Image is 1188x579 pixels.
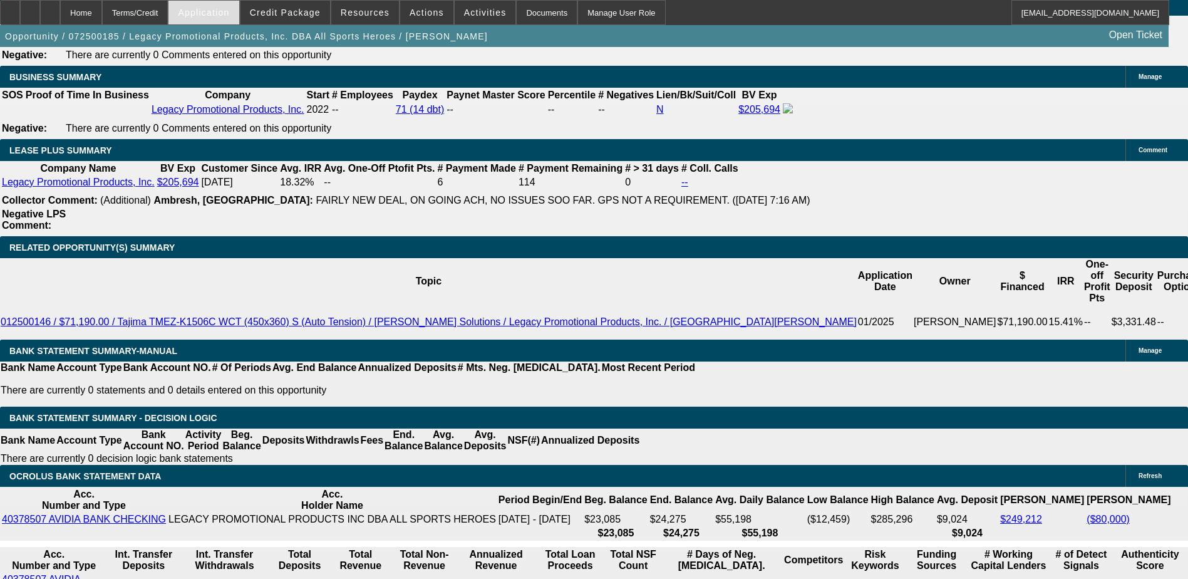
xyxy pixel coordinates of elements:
span: Comment [1139,147,1167,154]
th: Beg. Balance [584,488,648,512]
th: # Mts. Neg. [MEDICAL_DATA]. [457,362,601,374]
span: Application [178,8,229,18]
b: Negative: [2,50,47,60]
th: Bank Account NO. [123,362,212,374]
span: Manage [1139,347,1162,354]
th: Sum of the Total NSF Count and Total Overdraft Fee Count from Ocrolus [607,548,659,572]
b: # Employees [332,90,393,100]
a: Legacy Promotional Products, Inc. [152,104,304,115]
span: Bank Statement Summary - Decision Logic [9,413,217,423]
b: Company [205,90,251,100]
span: RELATED OPPORTUNITY(S) SUMMARY [9,243,175,253]
b: Customer Since [201,163,277,174]
span: FAIRLY NEW DEAL, ON GOING ACH, NO ISSUES SOO FAR. GPS NOT A REQUIREMENT. ([DATE] 7:16 AM) [316,195,810,206]
span: Opportunity / 072500185 / Legacy Promotional Products, Inc. DBA All Sports Heroes / [PERSON_NAME] [5,31,488,41]
b: Negative: [2,123,47,133]
th: Avg. Deposit [936,488,998,512]
th: Total Non-Revenue [391,548,457,572]
button: Application [168,1,239,24]
span: Activities [464,8,507,18]
th: Account Type [56,362,123,374]
td: $23,085 [584,513,648,526]
b: # Coll. Calls [681,163,738,174]
th: Authenticity Score [1113,548,1187,572]
button: Actions [400,1,453,24]
span: There are currently 0 Comments entered on this opportunity [66,123,331,133]
span: There are currently 0 Comments entered on this opportunity [66,50,331,60]
td: [PERSON_NAME] [913,305,997,340]
th: [PERSON_NAME] [999,488,1085,512]
th: Acc. Number and Type [1,548,106,572]
td: $24,275 [649,513,713,526]
td: $3,331.48 [1111,305,1157,340]
b: # > 31 days [625,163,679,174]
th: Int. Transfer Withdrawals [180,548,268,572]
th: # Of Periods [212,362,272,374]
b: Start [307,90,329,100]
p: There are currently 0 statements and 0 details entered on this opportunity [1,385,695,396]
th: $9,024 [936,527,998,540]
span: Credit Package [250,8,321,18]
th: High Balance [870,488,935,512]
b: # Payment Remaining [519,163,622,174]
td: -- [323,176,435,189]
b: Avg. IRR [280,163,321,174]
th: Acc. Number and Type [1,488,167,512]
div: -- [598,104,654,115]
td: $285,296 [870,513,935,526]
th: Competitors [783,548,844,572]
div: -- [548,104,596,115]
a: 012500146 / $71,190.00 / Tajima TMEZ-K1506C WCT (450x360) S (Auto Tension) / [PERSON_NAME] Soluti... [1,316,857,327]
th: Total Deposits [270,548,329,572]
b: BV Exp [160,163,195,174]
th: Total Loan Proceeds [535,548,606,572]
span: LEASE PLUS SUMMARY [9,145,112,155]
th: Acc. Holder Name [168,488,497,512]
th: Avg. End Balance [272,362,358,374]
a: Open Ticket [1104,24,1167,46]
th: Funding Sources [906,548,966,572]
th: One-off Profit Pts [1083,258,1111,305]
th: Fees [360,429,384,452]
td: [DATE] [200,176,278,189]
th: Low Balance [807,488,869,512]
div: -- [447,104,545,115]
th: End. Balance [384,429,423,452]
th: $55,198 [715,527,805,540]
th: Bank Account NO. [123,429,185,452]
th: Deposits [262,429,306,452]
span: BUSINESS SUMMARY [9,72,101,82]
th: Avg. Balance [423,429,463,452]
b: Paynet Master Score [447,90,545,100]
th: Avg. Deposits [463,429,507,452]
a: Legacy Promotional Products, Inc. [2,177,155,187]
b: Paydex [403,90,438,100]
th: Beg. Balance [222,429,261,452]
b: Percentile [548,90,596,100]
td: -- [1083,305,1111,340]
th: Most Recent Period [601,362,696,374]
td: ($12,459) [807,513,869,526]
a: N [656,104,664,115]
th: Period Begin/End [498,488,582,512]
th: Avg. Daily Balance [715,488,805,512]
td: $55,198 [715,513,805,526]
span: Refresh [1139,472,1162,479]
td: 6 [437,176,517,189]
a: 40378507 AVIDIA BANK CHECKING [2,514,166,524]
a: ($80,000) [1087,514,1130,524]
b: Avg. One-Off Ptofit Pts. [324,163,435,174]
td: 18.32% [279,176,322,189]
span: Manage [1139,73,1162,80]
td: [DATE] - [DATE] [498,513,582,526]
span: OCROLUS BANK STATEMENT DATA [9,471,161,481]
td: LEGACY PROMOTIONAL PRODUCTS INC DBA ALL SPORTS HEROES [168,513,497,526]
span: (Additional) [100,195,151,206]
b: Lien/Bk/Suit/Coll [656,90,736,100]
th: Total Revenue [331,548,390,572]
a: 71 (14 dbt) [396,104,444,115]
button: Credit Package [240,1,330,24]
td: 114 [518,176,623,189]
span: -- [332,104,339,115]
a: $249,212 [1000,514,1042,524]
